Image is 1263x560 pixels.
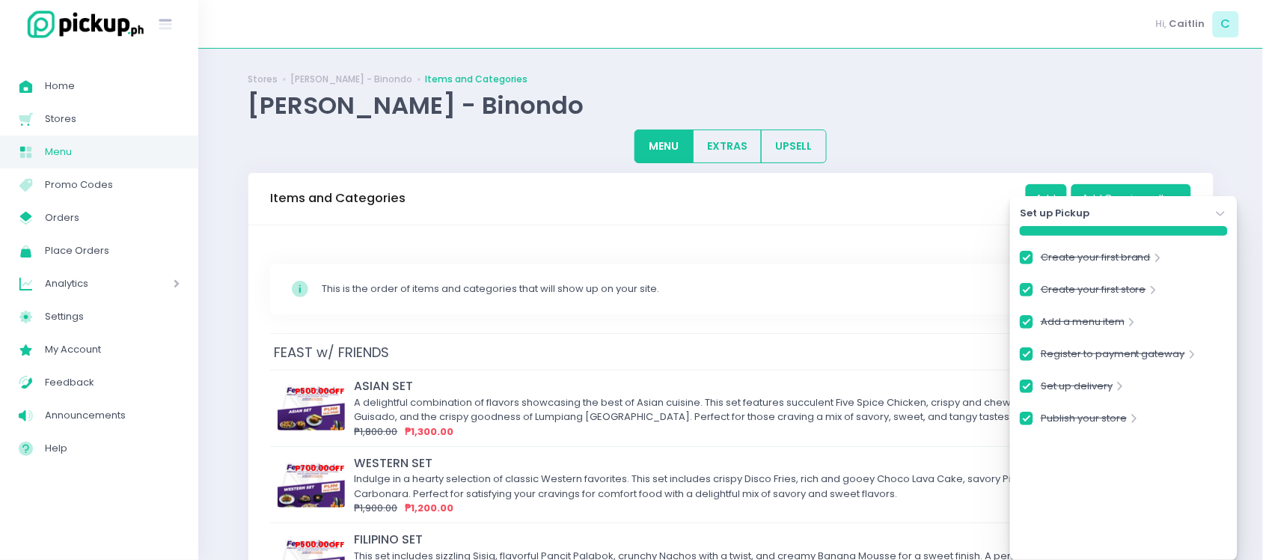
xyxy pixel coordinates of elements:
[634,130,694,163] button: MENU
[1041,282,1146,302] a: Create your first store
[270,447,1192,523] td: WESTERN SETP700.00OFFWESTERN SETIndulge in a hearty selection of classic Western favorites. This ...
[355,531,1137,548] div: FILIPINO SET
[291,73,413,86] a: [PERSON_NAME] - Binondo
[45,406,180,425] span: Announcements
[45,241,180,261] span: Place Orders
[45,109,180,129] span: Stores
[45,307,180,326] span: Settings
[1026,184,1067,213] button: Add
[355,377,1137,395] div: ASIAN SET
[296,463,345,475] div: P 700.00 OFF
[248,73,278,86] a: Stores
[634,130,828,163] div: Large button group
[693,130,762,163] button: EXTRAS
[1041,347,1185,367] a: Register to payment gateway
[45,76,180,96] span: Home
[278,463,345,508] img: WESTERN SET
[45,340,180,359] span: My Account
[45,175,180,195] span: Promo Codes
[426,73,528,86] a: Items and Categories
[355,501,398,515] del: ₱1,900.00
[45,274,131,293] span: Analytics
[296,386,345,398] div: P 500.00 OFF
[322,281,1171,296] div: This is the order of items and categories that will show up on your site.
[1071,184,1191,213] button: Add Concierge Item
[1041,379,1113,399] a: Set up delivery
[248,91,1214,120] div: [PERSON_NAME] - Binondo
[278,386,345,430] img: ASIAN SET
[355,424,398,439] del: ₱1,800.00
[45,439,180,458] span: Help
[1213,11,1239,37] span: C
[270,339,393,365] span: FEAST w/ FRIENDS
[1156,16,1167,31] span: Hi,
[761,130,827,163] button: UPSELL
[1041,314,1125,335] a: Add a menu item
[355,454,1137,472] div: WESTERN SET
[355,472,1137,501] div: Indulge in a hearty selection of classic Western favorites. This set includes crispy Disco Fries,...
[405,501,453,515] span: ₱1,200.00
[45,373,180,392] span: Feedback
[270,191,406,206] h3: Items and Categories
[1169,16,1205,31] span: Caitlin
[1020,206,1089,221] strong: Set up Pickup
[405,424,453,439] span: ₱1,300.00
[1041,411,1127,431] a: Publish your store
[355,395,1137,424] div: A delightful combination of flavors showcasing the best of Asian cuisine. This set features succu...
[45,208,180,228] span: Orders
[1041,250,1151,270] a: Create your first brand
[296,539,345,551] div: P 500.00 OFF
[45,142,180,162] span: Menu
[19,8,146,40] img: logo
[270,370,1192,446] td: ASIAN SETP500.00OFFASIAN SETA delightful combination of flavors showcasing the best of Asian cuis...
